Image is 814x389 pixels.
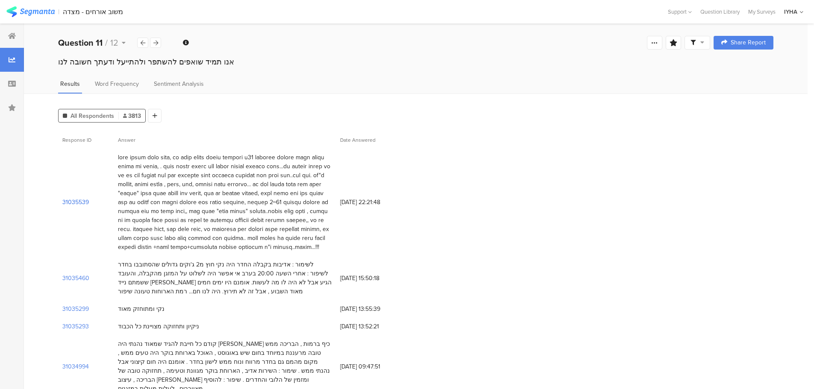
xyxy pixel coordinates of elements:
[696,8,744,16] a: Question Library
[62,274,89,283] section: 31035460
[340,322,408,331] span: [DATE] 13:52:21
[731,40,766,46] span: Share Report
[105,36,108,49] span: /
[118,322,199,331] div: ניקיון ותחזוקה מצויינת כל הכבוד
[62,198,89,207] section: 31035539
[62,362,89,371] section: 31034994
[58,56,773,67] div: אנו תמיד שואפים להשתפר ולהתייעל ודעתך חשובה לנו
[62,304,89,313] section: 31035299
[62,322,89,331] section: 31035293
[58,36,103,49] b: Question 11
[118,153,332,252] div: lore ipsum dolo sita, co adip elits doeiu tempori u31 laboree dolore magn aliqu enima mi venia, ....
[71,111,114,120] span: All Respondents
[58,7,59,17] div: |
[95,79,139,88] span: Word Frequency
[744,8,780,16] a: My Surveys
[63,8,123,16] div: משוב אורחים - מצדה
[154,79,204,88] span: Sentiment Analysis
[62,136,91,144] span: Response ID
[60,79,80,88] span: Results
[340,136,376,144] span: Date Answered
[123,111,141,120] span: 3813
[340,362,408,371] span: [DATE] 09:47:51
[110,36,118,49] span: 12
[118,136,135,144] span: Answer
[340,274,408,283] span: [DATE] 15:50:18
[118,304,165,313] div: נקי ומתוחזק מאוד
[340,304,408,313] span: [DATE] 13:55:39
[784,8,797,16] div: IYHA
[6,6,55,17] img: segmanta logo
[340,198,408,207] span: [DATE] 22:21:48
[118,260,332,296] div: לשימור : אדיבות בקבלה החדר היה נקי חוץ מ2 ג'וקים גדולים שהסתובבו בחדר לשיפור : אחרי השעה 20:00 בע...
[668,5,692,18] div: Support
